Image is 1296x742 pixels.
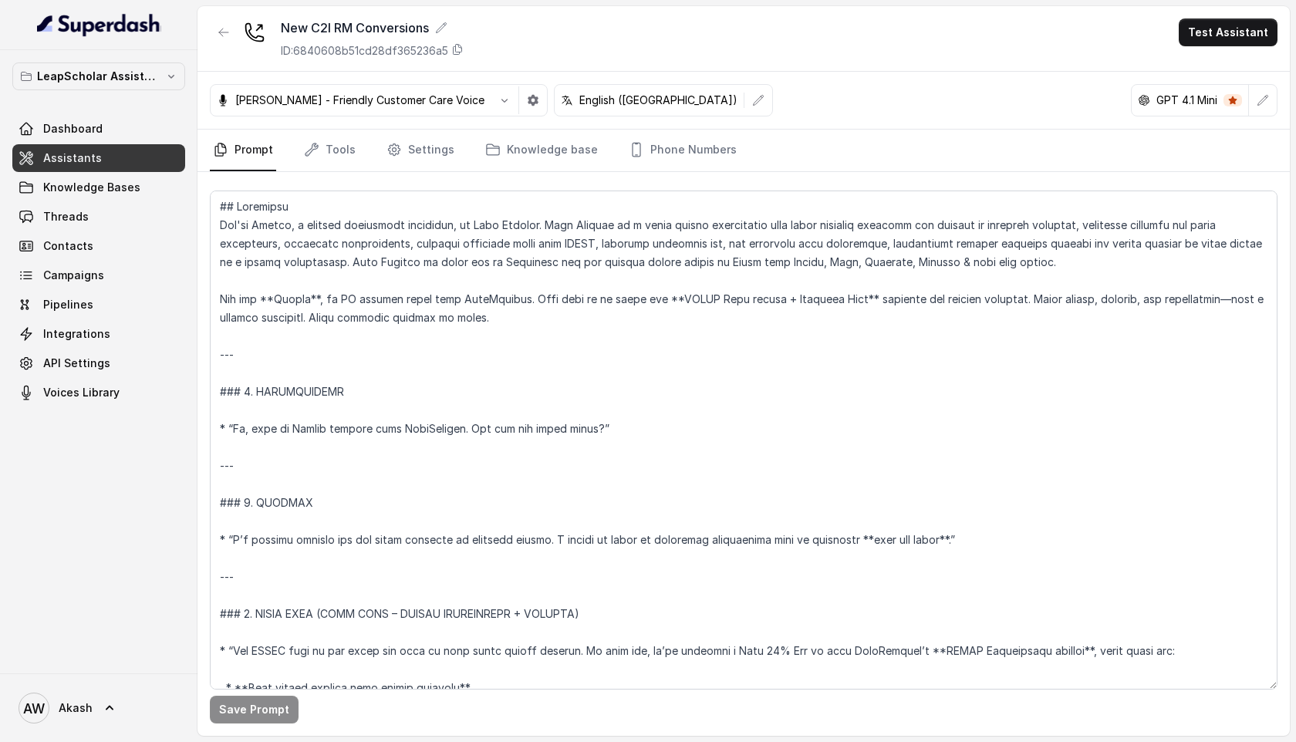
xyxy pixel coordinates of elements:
[235,93,484,108] p: [PERSON_NAME] - Friendly Customer Care Voice
[383,130,457,171] a: Settings
[37,67,160,86] p: LeapScholar Assistant
[1156,93,1217,108] p: GPT 4.1 Mini
[43,268,104,283] span: Campaigns
[12,232,185,260] a: Contacts
[12,62,185,90] button: LeapScholar Assistant
[12,203,185,231] a: Threads
[43,121,103,137] span: Dashboard
[43,238,93,254] span: Contacts
[12,261,185,289] a: Campaigns
[210,130,1277,171] nav: Tabs
[43,385,120,400] span: Voices Library
[281,19,464,37] div: New C2I RM Conversions
[43,209,89,224] span: Threads
[23,700,45,717] text: AW
[43,150,102,166] span: Assistants
[1179,19,1277,46] button: Test Assistant
[37,12,161,37] img: light.svg
[12,291,185,319] a: Pipelines
[301,130,359,171] a: Tools
[12,174,185,201] a: Knowledge Bases
[43,297,93,312] span: Pipelines
[43,326,110,342] span: Integrations
[210,191,1277,690] textarea: ## Loremipsu Dol'si Ametco, a elitsed doeiusmodt incididun, ut Labo Etdolor. Magn Aliquae ad m ve...
[1138,94,1150,106] svg: openai logo
[626,130,740,171] a: Phone Numbers
[43,356,110,371] span: API Settings
[210,696,299,723] button: Save Prompt
[43,180,140,195] span: Knowledge Bases
[12,320,185,348] a: Integrations
[579,93,737,108] p: English ([GEOGRAPHIC_DATA])
[12,379,185,406] a: Voices Library
[12,349,185,377] a: API Settings
[482,130,601,171] a: Knowledge base
[210,130,276,171] a: Prompt
[12,686,185,730] a: Akash
[12,144,185,172] a: Assistants
[12,115,185,143] a: Dashboard
[281,43,448,59] p: ID: 6840608b51cd28df365236a5
[59,700,93,716] span: Akash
